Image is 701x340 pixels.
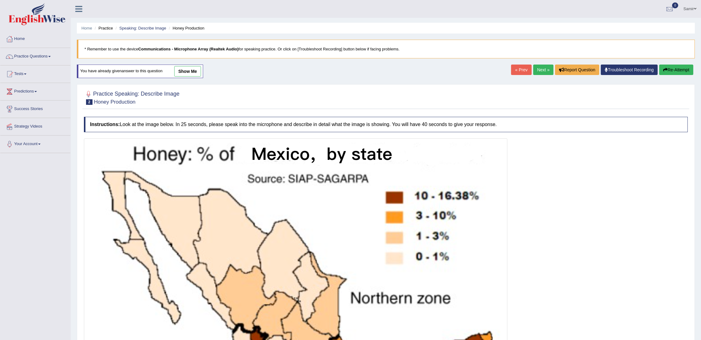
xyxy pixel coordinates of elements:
[138,47,238,51] b: Communications - Microphone Array (Realtek Audio)
[84,89,179,105] h2: Practice Speaking: Describe Image
[0,30,70,46] a: Home
[0,101,70,116] a: Success Stories
[77,40,695,58] blockquote: * Remember to use the device for speaking practice. Or click on [Troubleshoot Recording] button b...
[0,136,70,151] a: Your Account
[81,26,92,30] a: Home
[86,99,93,105] span: 2
[659,65,693,75] button: Re-Attempt
[0,65,70,81] a: Tests
[0,118,70,133] a: Strategy Videos
[119,26,166,30] a: Speaking: Describe Image
[90,122,120,127] b: Instructions:
[167,25,204,31] li: Honey Production
[533,65,553,75] a: Next »
[601,65,658,75] a: Troubleshoot Recording
[174,66,201,77] a: show me
[0,83,70,98] a: Predictions
[77,65,203,78] div: You have already given answer to this question
[672,2,678,8] span: 0
[93,25,113,31] li: Practice
[555,65,599,75] button: Report Question
[84,117,688,132] h4: Look at the image below. In 25 seconds, please speak into the microphone and describe in detail w...
[94,99,136,105] small: Honey Production
[511,65,531,75] a: « Prev
[0,48,70,63] a: Practice Questions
